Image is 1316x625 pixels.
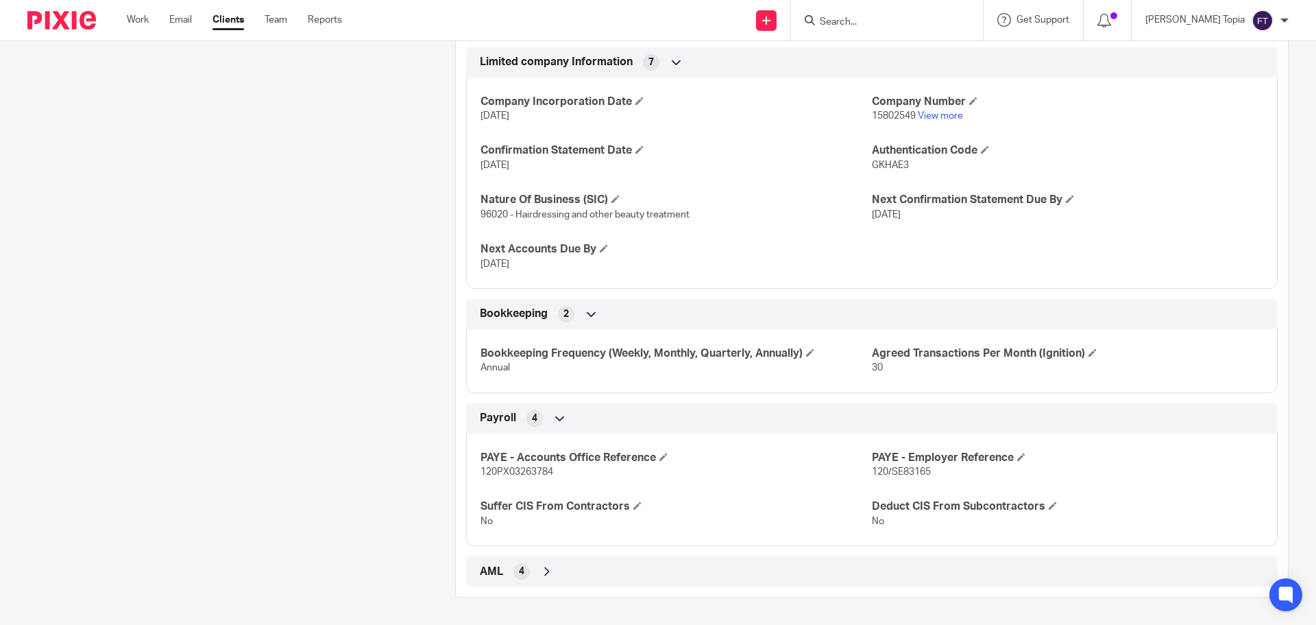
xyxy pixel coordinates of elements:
a: Work [127,13,149,27]
span: 7 [648,56,654,69]
span: Bookkeeping [480,307,548,321]
span: 120PX03263784 [480,467,553,477]
h4: Agreed Transactions Per Month (Ignition) [872,346,1263,361]
h4: Bookkeeping Frequency (Weekly, Monthly, Quarterly, Annually) [480,346,872,361]
a: Clients [212,13,244,27]
a: Email [169,13,192,27]
span: 15802549 [872,111,916,121]
a: Reports [308,13,342,27]
span: Payroll [480,411,516,425]
p: [PERSON_NAME] Topia [1145,13,1245,27]
h4: Company Number [872,95,1263,109]
span: 30 [872,363,883,373]
span: 2 [563,307,569,321]
span: 120/SE83165 [872,467,931,477]
h4: Suffer CIS From Contractors [480,499,872,514]
h4: Nature Of Business (SIC) [480,193,872,207]
span: 96020 - Hairdressing and other beauty treatment [480,210,690,220]
h4: Authentication Code [872,143,1263,158]
span: Get Support [1016,15,1069,25]
h4: Next Accounts Due By [480,242,872,257]
img: Pixie [27,11,96,30]
span: [DATE] [480,111,509,121]
span: Annual [480,363,510,373]
span: 4 [519,565,524,578]
span: [DATE] [872,210,901,220]
h4: Deduct CIS From Subcontractors [872,499,1263,514]
span: GKHAE3 [872,161,909,170]
input: Search [818,16,942,29]
h4: Next Confirmation Statement Due By [872,193,1263,207]
h4: Company Incorporation Date [480,95,872,109]
h4: PAYE - Accounts Office Reference [480,451,872,465]
span: Limited company Information [480,55,633,69]
span: 4 [532,412,537,425]
img: svg%3E [1252,10,1274,32]
span: No [872,517,884,526]
span: AML [480,565,503,579]
a: View more [918,111,963,121]
span: [DATE] [480,259,509,269]
span: No [480,517,493,526]
h4: PAYE - Employer Reference [872,451,1263,465]
h4: Confirmation Statement Date [480,143,872,158]
a: Team [265,13,287,27]
span: [DATE] [480,161,509,170]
